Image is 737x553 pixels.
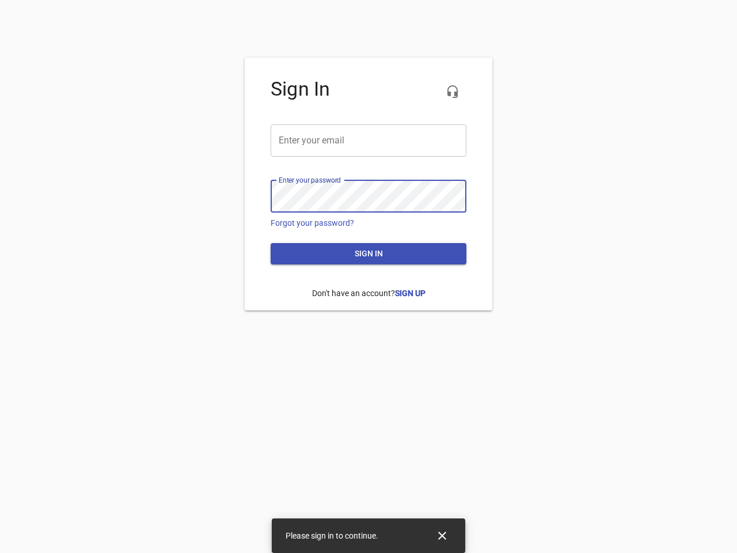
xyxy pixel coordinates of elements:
a: Sign Up [395,289,426,298]
a: Forgot your password? [271,218,354,228]
h4: Sign In [271,78,466,101]
button: Sign in [271,243,466,264]
p: Don't have an account? [271,279,466,308]
iframe: Chat [485,130,728,544]
button: Close [428,522,456,550]
span: Sign in [280,247,457,261]
span: Please sign in to continue. [286,531,378,540]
